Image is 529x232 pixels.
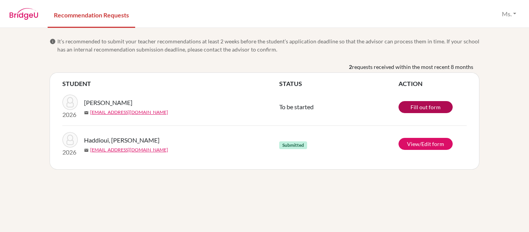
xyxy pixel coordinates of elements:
[398,79,467,88] th: ACTION
[90,109,168,116] a: [EMAIL_ADDRESS][DOMAIN_NAME]
[279,141,307,149] span: Submitted
[84,136,160,145] span: Haddioui, [PERSON_NAME]
[50,38,56,45] span: info
[398,101,453,113] a: Fill out form
[62,132,78,148] img: Haddioui, Aya
[62,95,78,110] img: Machkour, Yasser
[398,138,453,150] a: View/Edit form
[279,103,314,110] span: To be started
[279,79,398,88] th: STATUS
[84,110,89,115] span: mail
[349,63,352,71] b: 2
[62,148,78,157] p: 2026
[352,63,473,71] span: requests received within the most recent 8 months
[84,98,132,107] span: [PERSON_NAME]
[90,146,168,153] a: [EMAIL_ADDRESS][DOMAIN_NAME]
[57,37,479,53] span: It’s recommended to submit your teacher recommendations at least 2 weeks before the student’s app...
[9,8,38,20] img: BridgeU logo
[498,7,520,21] button: Ms.
[62,79,279,88] th: STUDENT
[48,1,135,28] a: Recommendation Requests
[62,110,78,119] p: 2026
[84,148,89,153] span: mail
